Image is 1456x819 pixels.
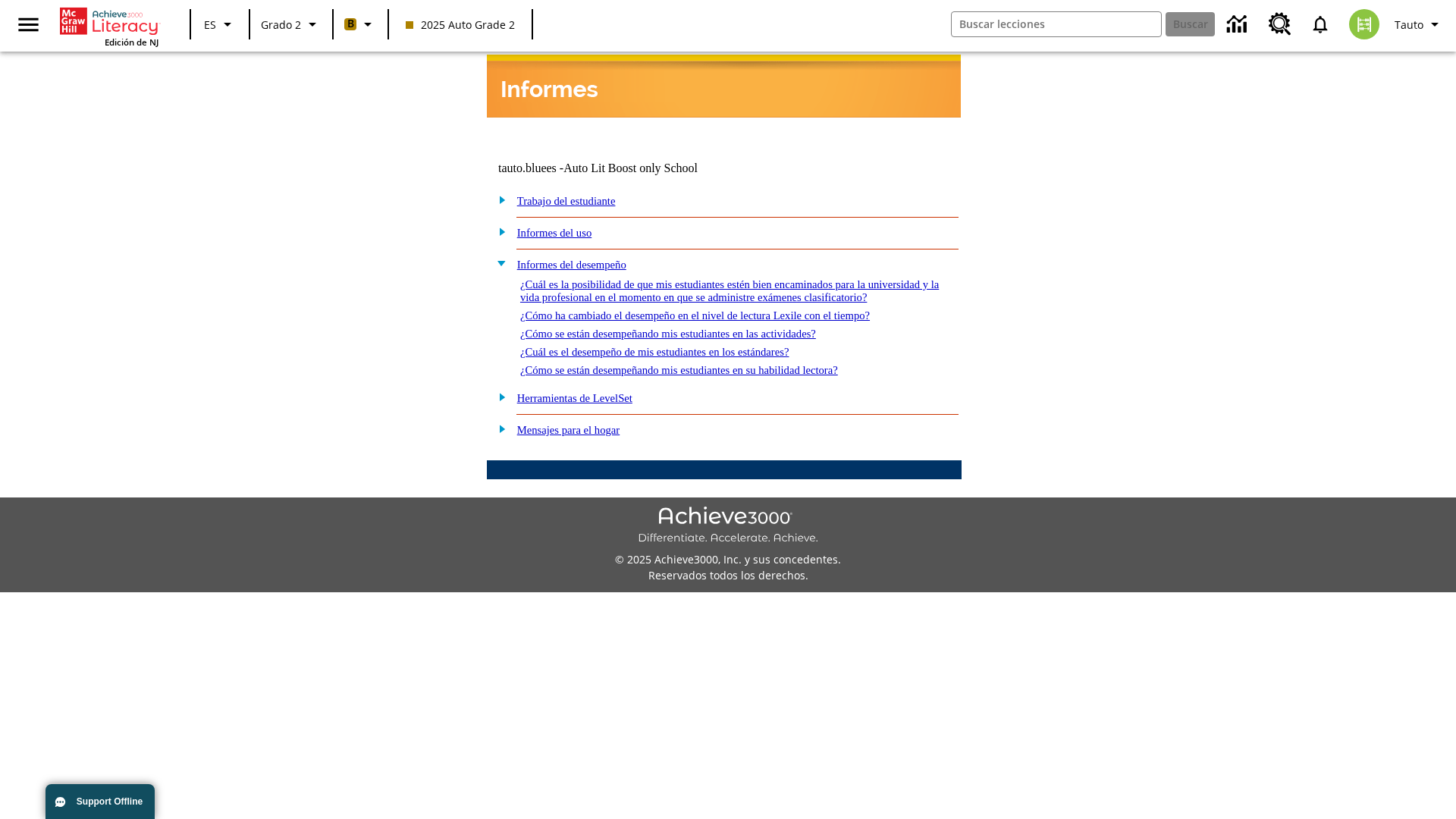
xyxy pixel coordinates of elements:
button: Abrir el menú lateral [6,2,51,47]
a: Centro de recursos, Se abrirá en una pestaña nueva. [1260,4,1301,45]
a: Informes del uso [517,227,592,239]
button: Grado: Grado 2, Elige un grado [255,11,328,38]
img: plus.gif [491,390,507,403]
a: ¿Cuál es el desempeño de mis estudiantes en los estándares? [520,346,789,358]
div: Portada [60,5,158,48]
img: plus.gif [491,224,507,238]
a: ¿Cómo se están desempeñando mis estudiantes en las actividades? [520,328,816,340]
span: Support Offline [77,796,143,807]
nobr: Auto Lit Boost only School [563,162,698,174]
span: Grado 2 [261,17,301,33]
img: header [487,55,961,118]
img: avatar image [1349,9,1379,39]
img: plus.gif [491,193,507,206]
img: Achieve3000 Differentiate Accelerate Achieve [638,507,818,545]
span: Edición de NJ [105,36,158,48]
a: Informes del desempeño [517,259,626,271]
input: Buscar campo [952,12,1161,36]
a: Herramientas de LevelSet [517,392,632,404]
button: Boost El color de la clase es anaranjado claro. Cambiar el color de la clase. [338,11,383,38]
span: B [347,14,354,33]
img: minus.gif [491,256,507,270]
a: Trabajo del estudiante [517,195,616,207]
button: Escoja un nuevo avatar [1340,5,1389,44]
a: ¿Cómo se están desempeñando mis estudiantes en su habilidad lectora? [520,364,838,376]
span: ES [204,17,216,33]
a: Mensajes para el hogar [517,424,620,436]
span: Tauto [1395,17,1423,33]
span: 2025 Auto Grade 2 [406,17,515,33]
button: Perfil/Configuración [1389,11,1450,38]
a: ¿Cómo ha cambiado el desempeño en el nivel de lectura Lexile con el tiempo? [520,309,870,322]
button: Lenguaje: ES, Selecciona un idioma [196,11,244,38]
a: Centro de información [1218,4,1260,45]
img: plus.gif [491,422,507,435]
a: Notificaciones [1301,5,1340,44]
a: ¿Cuál es la posibilidad de que mis estudiantes estén bien encaminados para la universidad y la vi... [520,278,939,303]
button: Support Offline [45,784,155,819]
td: tauto.bluees - [498,162,777,175]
